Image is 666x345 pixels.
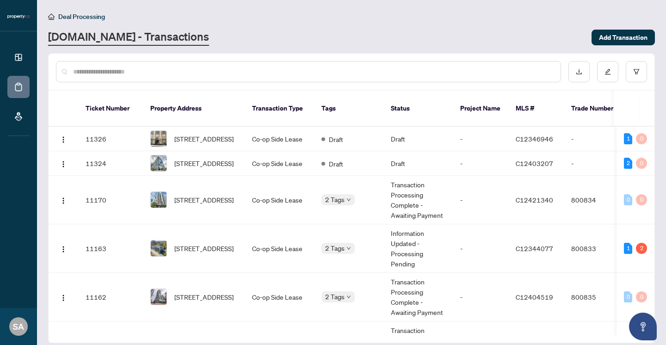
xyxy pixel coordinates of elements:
[383,224,453,273] td: Information Updated - Processing Pending
[626,61,647,82] button: filter
[624,243,632,254] div: 1
[78,151,143,176] td: 11324
[564,151,629,176] td: -
[516,293,553,301] span: C12404519
[576,68,582,75] span: download
[245,151,314,176] td: Co-op Side Lease
[636,194,647,205] div: 0
[174,243,234,253] span: [STREET_ADDRESS]
[56,290,71,304] button: Logo
[78,273,143,321] td: 11162
[56,131,71,146] button: Logo
[151,155,166,171] img: thumbnail-img
[636,133,647,144] div: 0
[58,12,105,21] span: Deal Processing
[245,176,314,224] td: Co-op Side Lease
[453,224,508,273] td: -
[564,273,629,321] td: 800835
[568,61,590,82] button: download
[245,127,314,151] td: Co-op Side Lease
[245,224,314,273] td: Co-op Side Lease
[48,29,209,46] a: [DOMAIN_NAME] - Transactions
[174,195,234,205] span: [STREET_ADDRESS]
[383,273,453,321] td: Transaction Processing Complete - Awaiting Payment
[174,158,234,168] span: [STREET_ADDRESS]
[56,241,71,256] button: Logo
[592,30,655,45] button: Add Transaction
[151,289,166,305] img: thumbnail-img
[383,176,453,224] td: Transaction Processing Complete - Awaiting Payment
[636,158,647,169] div: 0
[383,127,453,151] td: Draft
[325,243,345,253] span: 2 Tags
[599,30,647,45] span: Add Transaction
[624,133,632,144] div: 1
[453,127,508,151] td: -
[151,240,166,256] img: thumbnail-img
[383,91,453,127] th: Status
[453,176,508,224] td: -
[325,194,345,205] span: 2 Tags
[624,291,632,302] div: 0
[78,176,143,224] td: 11170
[604,68,611,75] span: edit
[245,273,314,321] td: Co-op Side Lease
[564,127,629,151] td: -
[325,291,345,302] span: 2 Tags
[60,246,67,253] img: Logo
[636,291,647,302] div: 0
[48,13,55,20] span: home
[245,91,314,127] th: Transaction Type
[143,91,245,127] th: Property Address
[151,131,166,147] img: thumbnail-img
[633,68,640,75] span: filter
[516,244,553,253] span: C12344077
[629,313,657,340] button: Open asap
[60,294,67,302] img: Logo
[174,134,234,144] span: [STREET_ADDRESS]
[383,151,453,176] td: Draft
[56,156,71,171] button: Logo
[151,192,166,208] img: thumbnail-img
[78,91,143,127] th: Ticket Number
[597,61,618,82] button: edit
[60,136,67,143] img: Logo
[78,224,143,273] td: 11163
[314,91,383,127] th: Tags
[624,194,632,205] div: 0
[453,273,508,321] td: -
[174,292,234,302] span: [STREET_ADDRESS]
[564,91,629,127] th: Trade Number
[516,196,553,204] span: C12421340
[346,246,351,251] span: down
[329,159,343,169] span: Draft
[78,127,143,151] td: 11326
[564,176,629,224] td: 800834
[516,135,553,143] span: C12346946
[516,159,553,167] span: C12403207
[636,243,647,254] div: 2
[564,224,629,273] td: 800833
[7,14,30,19] img: logo
[624,158,632,169] div: 2
[13,320,24,333] span: SA
[60,160,67,168] img: Logo
[453,151,508,176] td: -
[346,197,351,202] span: down
[60,197,67,204] img: Logo
[346,295,351,299] span: down
[453,91,508,127] th: Project Name
[56,192,71,207] button: Logo
[508,91,564,127] th: MLS #
[329,134,343,144] span: Draft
